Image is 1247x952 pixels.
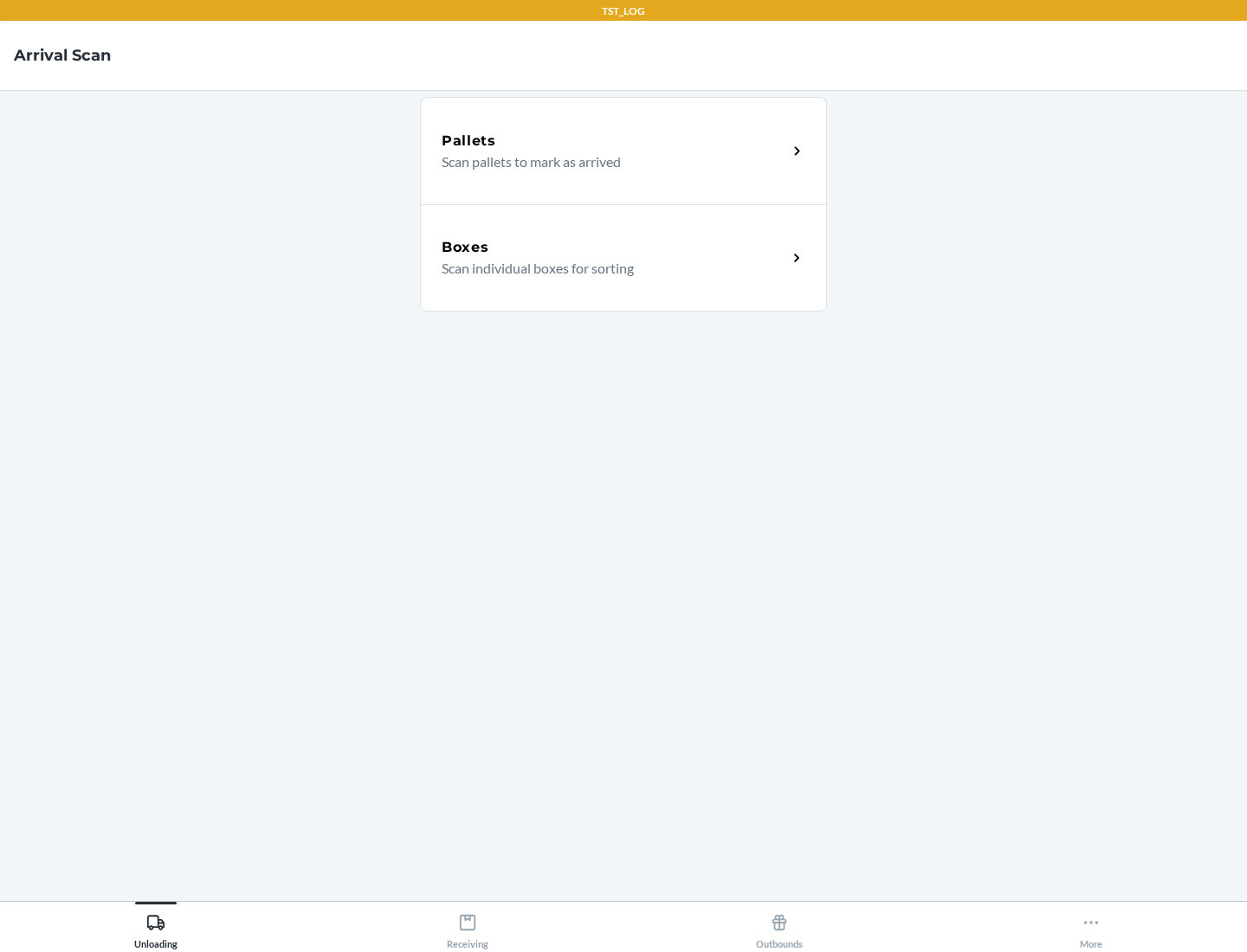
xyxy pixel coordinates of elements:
button: More [935,902,1247,949]
a: PalletsScan pallets to mark as arrived [420,97,827,204]
a: BoxesScan individual boxes for sorting [420,204,827,312]
div: Unloading [134,906,178,949]
button: Outbounds [623,902,935,949]
div: Receiving [447,906,488,949]
div: Outbounds [756,906,803,949]
div: More [1080,906,1102,949]
button: Receiving [312,902,623,949]
p: TST_LOG [602,3,645,19]
p: Scan individual boxes for sorting [442,258,773,279]
p: Scan pallets to mark as arrived [442,151,773,172]
h5: Boxes [442,237,489,258]
h5: Pallets [442,131,496,151]
h4: Arrival Scan [14,44,111,67]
